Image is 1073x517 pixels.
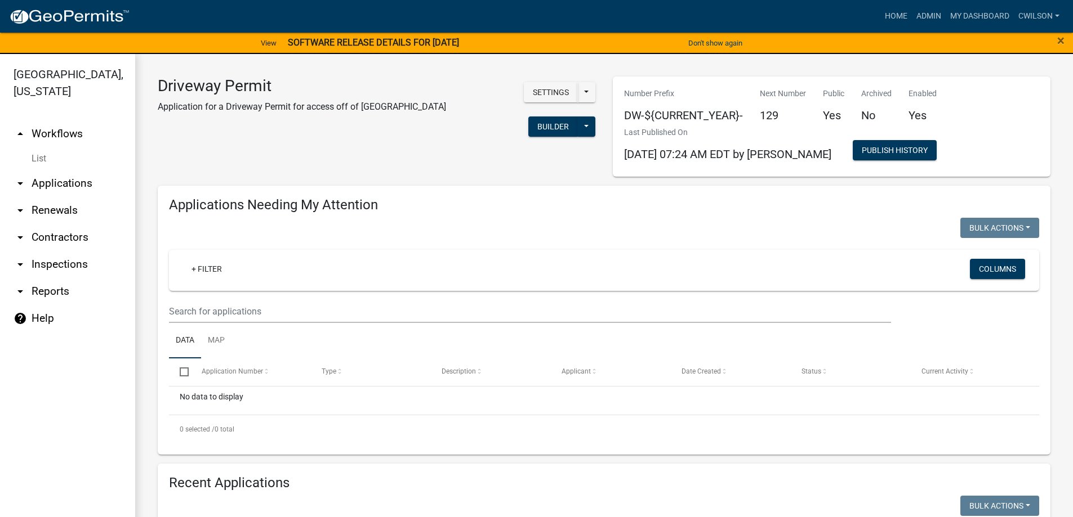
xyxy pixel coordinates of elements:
p: Enabled [909,88,937,100]
a: cwilson [1014,6,1064,27]
button: Columns [970,259,1025,279]
a: Data [169,323,201,359]
a: My Dashboard [946,6,1014,27]
i: arrow_drop_down [14,231,27,244]
span: Status [802,367,821,375]
datatable-header-cell: Applicant [551,358,671,385]
h3: Driveway Permit [158,77,446,96]
h5: Yes [909,109,937,122]
span: Applicant [562,367,591,375]
h4: Recent Applications [169,475,1039,491]
button: Publish History [853,140,937,160]
i: arrow_drop_down [14,285,27,298]
span: [DATE] 07:24 AM EDT by [PERSON_NAME] [624,147,831,161]
i: help [14,312,27,325]
span: Date Created [682,367,721,375]
wm-modal-confirm: Workflow Publish History [853,146,937,155]
span: Application Number [202,367,263,375]
span: × [1057,33,1065,48]
button: Close [1057,34,1065,47]
strong: SOFTWARE RELEASE DETAILS FOR [DATE] [288,37,459,48]
datatable-header-cell: Application Number [190,358,310,385]
button: Settings [524,82,578,102]
div: No data to display [169,386,1039,415]
p: Next Number [760,88,806,100]
datatable-header-cell: Type [310,358,430,385]
datatable-header-cell: Description [431,358,551,385]
a: Admin [912,6,946,27]
h5: 129 [760,109,806,122]
button: Builder [528,116,578,137]
button: Bulk Actions [960,496,1039,516]
i: arrow_drop_down [14,177,27,190]
a: Home [880,6,912,27]
p: Public [823,88,844,100]
datatable-header-cell: Status [791,358,911,385]
div: 0 total [169,415,1039,443]
p: Last Published On [624,127,831,138]
span: 0 selected / [180,425,215,433]
i: arrow_drop_up [14,127,27,141]
span: Description [442,367,476,375]
span: Current Activity [921,367,968,375]
h5: No [861,109,892,122]
input: Search for applications [169,300,891,323]
h4: Applications Needing My Attention [169,197,1039,213]
i: arrow_drop_down [14,204,27,217]
datatable-header-cell: Date Created [671,358,791,385]
datatable-header-cell: Current Activity [911,358,1031,385]
p: Number Prefix [624,88,743,100]
span: Type [322,367,336,375]
p: Archived [861,88,892,100]
p: Application for a Driveway Permit for access off of [GEOGRAPHIC_DATA] [158,100,446,114]
a: Map [201,323,231,359]
datatable-header-cell: Select [169,358,190,385]
a: View [256,34,281,52]
h5: DW-${CURRENT_YEAR}- [624,109,743,122]
a: + Filter [182,259,231,279]
h5: Yes [823,109,844,122]
i: arrow_drop_down [14,258,27,271]
button: Don't show again [684,34,747,52]
button: Bulk Actions [960,218,1039,238]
